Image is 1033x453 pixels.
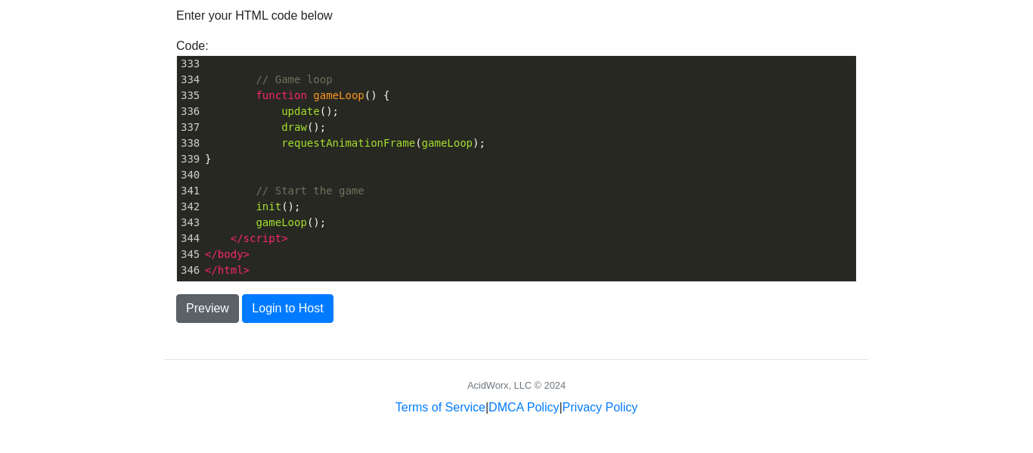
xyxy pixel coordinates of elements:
[205,137,485,149] span: ( );
[205,248,218,260] span: </
[281,105,320,117] span: update
[177,167,202,183] div: 340
[205,121,326,133] span: ();
[396,401,485,414] a: Terms of Service
[205,153,212,165] span: }
[563,401,638,414] a: Privacy Policy
[177,231,202,247] div: 344
[177,135,202,151] div: 338
[256,73,332,85] span: // Game loop
[205,200,301,213] span: ();
[256,185,364,197] span: // Start the game
[244,248,250,260] span: >
[422,137,473,149] span: gameLoop
[396,399,637,417] div: | |
[177,247,202,262] div: 345
[177,199,202,215] div: 342
[244,232,282,244] span: script
[205,264,218,276] span: </
[176,294,239,323] button: Preview
[177,72,202,88] div: 334
[177,104,202,119] div: 336
[244,264,250,276] span: >
[165,37,868,282] div: Code:
[281,121,307,133] span: draw
[177,215,202,231] div: 343
[467,378,566,392] div: AcidWorx, LLC © 2024
[218,264,244,276] span: html
[177,262,202,278] div: 346
[177,56,202,72] div: 333
[177,151,202,167] div: 339
[313,89,364,101] span: gameLoop
[256,200,281,213] span: init
[177,183,202,199] div: 341
[218,248,244,260] span: body
[256,89,306,101] span: function
[281,137,415,149] span: requestAnimationFrame
[177,119,202,135] div: 337
[231,232,244,244] span: </
[205,216,326,228] span: ();
[256,216,306,228] span: gameLoop
[281,232,287,244] span: >
[489,401,559,414] a: DMCA Policy
[242,294,333,323] button: Login to Host
[177,88,202,104] div: 335
[176,7,857,25] p: Enter your HTML code below
[205,89,390,101] span: () {
[205,105,339,117] span: ();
